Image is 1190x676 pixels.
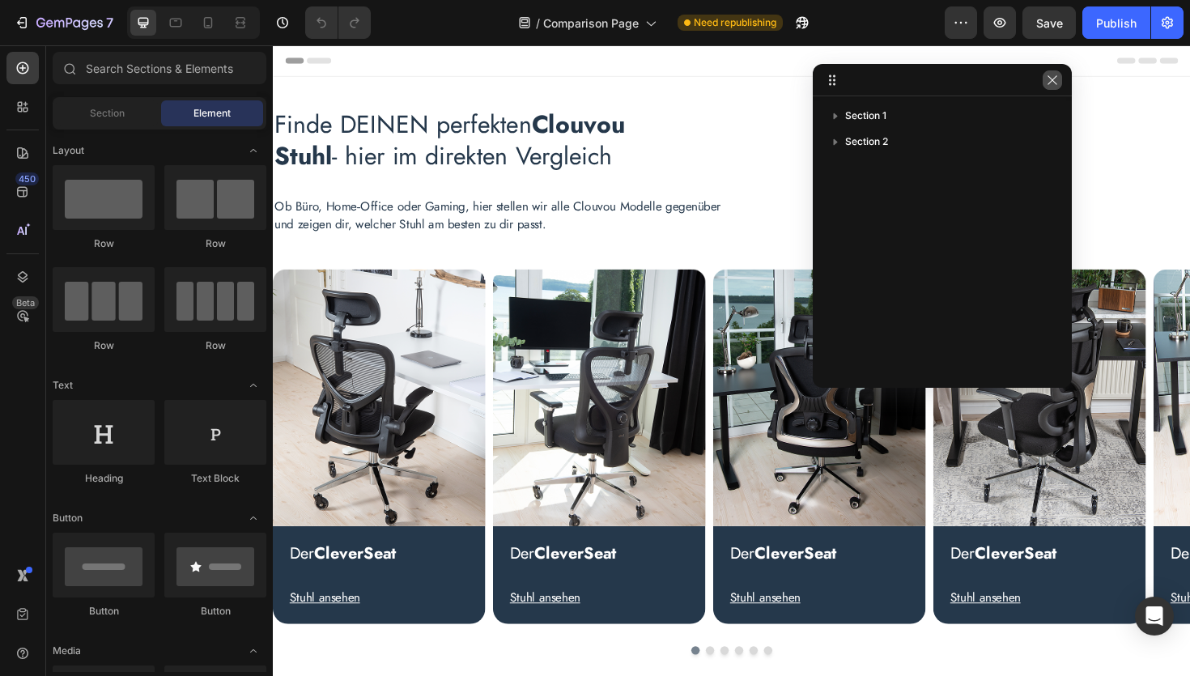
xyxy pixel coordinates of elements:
[53,471,155,486] div: Heading
[549,68,623,107] button: FAQ & Hilfe
[53,604,155,619] div: Button
[53,644,81,658] span: Media
[53,143,84,158] span: Layout
[240,505,266,531] span: Toggle open
[1000,29,1022,42] span: Min.
[504,636,513,645] button: Dot
[929,29,953,42] span: Tage
[474,636,482,645] button: Dot
[273,45,1190,676] iframe: Design area
[164,236,266,251] div: Row
[1036,29,1056,42] span: Sek.
[820,68,870,107] button: DE
[694,15,776,30] span: Need republishing
[1036,13,1056,26] p: --
[950,576,1140,594] p: Stuhl ansehen
[12,296,39,309] div: Beta
[90,106,125,121] span: Section
[458,636,467,645] button: Dot
[240,372,266,398] span: Toggle open
[53,511,83,525] span: Button
[287,68,325,107] a: Home
[1036,16,1063,30] span: Save
[164,471,266,486] div: Text Block
[967,29,987,42] span: Std.
[883,68,933,107] button: Deutschland
[1029,70,1065,105] a: 0 Artikel
[520,636,529,645] button: Dot
[484,576,674,594] p: Stuhl ansehen
[287,68,696,107] nav: Primary
[429,68,480,107] a: Hocker
[543,15,639,32] span: Comparison Page
[1135,597,1174,636] div: Open Intercom Messenger
[251,576,440,594] p: Stuhl ansehen
[164,338,266,353] div: Row
[949,525,1141,551] h2: Der
[164,604,266,619] div: Button
[743,525,831,550] strong: CleverSeat
[716,525,908,551] h2: Der
[134,19,586,36] p: Spare 35€ auf alle Stühle mit "FALL35"
[1022,6,1076,39] button: Save
[933,237,1158,509] img: gempages_562618341747852453-fe501262-9bec-4f61-b8ca-b53a399b02f8.png
[277,525,364,550] strong: CleverSeat
[305,6,371,39] div: Undo/Redo
[1096,15,1137,32] div: Publish
[493,68,536,107] a: Tische
[510,525,597,550] strong: CleverSeat
[53,236,155,251] div: Row
[845,134,888,150] span: Section 2
[1000,13,1022,26] p: --
[717,576,907,594] p: Stuhl ansehen
[6,6,121,39] button: 7
[482,525,675,551] h2: Der
[967,13,987,26] p: --
[15,172,39,185] div: 450
[1082,6,1150,39] button: Publish
[53,378,73,393] span: Text
[338,68,416,107] button: Bürostühle
[466,237,691,509] img: gempages_562618341747852453-e2f15d7a-7749-4675-91e2-f29e760e3ab8.png
[536,15,540,32] span: /
[240,138,266,164] span: Toggle open
[53,52,266,84] input: Search Sections & Elements
[53,338,155,353] div: Row
[699,237,924,509] img: gempages_562618341747852453-1b9a8ac6-f726-4983-a964-43eda9f35213.png
[845,108,886,124] span: Section 1
[443,636,452,645] button: Dot
[636,68,696,107] a: Über Uns
[240,638,266,664] span: Toggle open
[134,18,277,36] strong: [PERSON_NAME]-Sale:
[106,13,113,32] p: 7
[929,13,953,26] p: --
[193,106,231,121] span: Element
[489,636,498,645] button: Dot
